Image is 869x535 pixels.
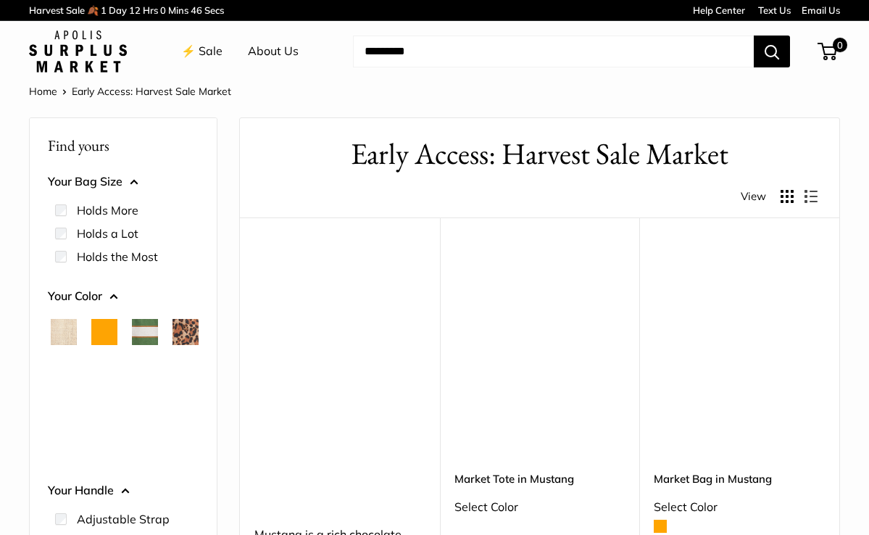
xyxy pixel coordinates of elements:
[129,4,141,16] span: 12
[833,38,847,52] span: 0
[172,357,199,383] button: Chenille Window Sage
[91,357,117,383] button: Chambray
[754,36,790,67] button: Search
[109,4,127,16] span: Day
[654,497,825,518] div: Select Color
[77,510,170,528] label: Adjustable Strap
[804,190,818,203] button: Display products as list
[819,43,837,60] a: 0
[454,254,625,425] a: Market Tote in MustangMarket Tote in Mustang
[758,4,791,16] a: Text Us
[29,30,127,72] img: Apolis: Surplus Market
[91,394,117,420] button: Daisy
[77,225,138,242] label: Holds a Lot
[48,286,199,307] button: Your Color
[693,4,745,16] a: Help Center
[172,394,199,420] button: Mustang
[454,470,625,487] a: Market Tote in Mustang
[248,41,299,62] a: About Us
[262,133,818,175] h1: Early Access: Harvest Sale Market
[77,248,158,265] label: Holds the Most
[51,319,77,345] button: Natural
[48,131,199,159] p: Find yours
[454,497,625,518] div: Select Color
[48,480,199,502] button: Your Handle
[51,357,77,383] button: Blue Porcelain
[29,82,231,101] nav: Breadcrumb
[160,4,166,16] span: 0
[132,357,158,383] button: Chenille Window Brick
[172,319,199,345] button: Cheetah
[48,171,199,193] button: Your Bag Size
[654,254,825,425] a: Market Bag in MustangMarket Bag in Mustang
[143,4,158,16] span: Hrs
[781,190,794,203] button: Display products as grid
[77,202,138,219] label: Holds More
[72,85,231,98] span: Early Access: Harvest Sale Market
[802,4,840,16] a: Email Us
[353,36,754,67] input: Search...
[191,4,202,16] span: 46
[132,394,158,420] button: Mint Sorbet
[181,41,223,62] a: ⚡️ Sale
[168,4,188,16] span: Mins
[29,85,57,98] a: Home
[51,394,77,420] button: Cognac
[101,4,107,16] span: 1
[51,432,77,458] button: White Porcelain
[654,470,825,487] a: Market Bag in Mustang
[132,319,158,345] button: Court Green
[741,186,766,207] span: View
[204,4,224,16] span: Secs
[91,319,117,345] button: Orange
